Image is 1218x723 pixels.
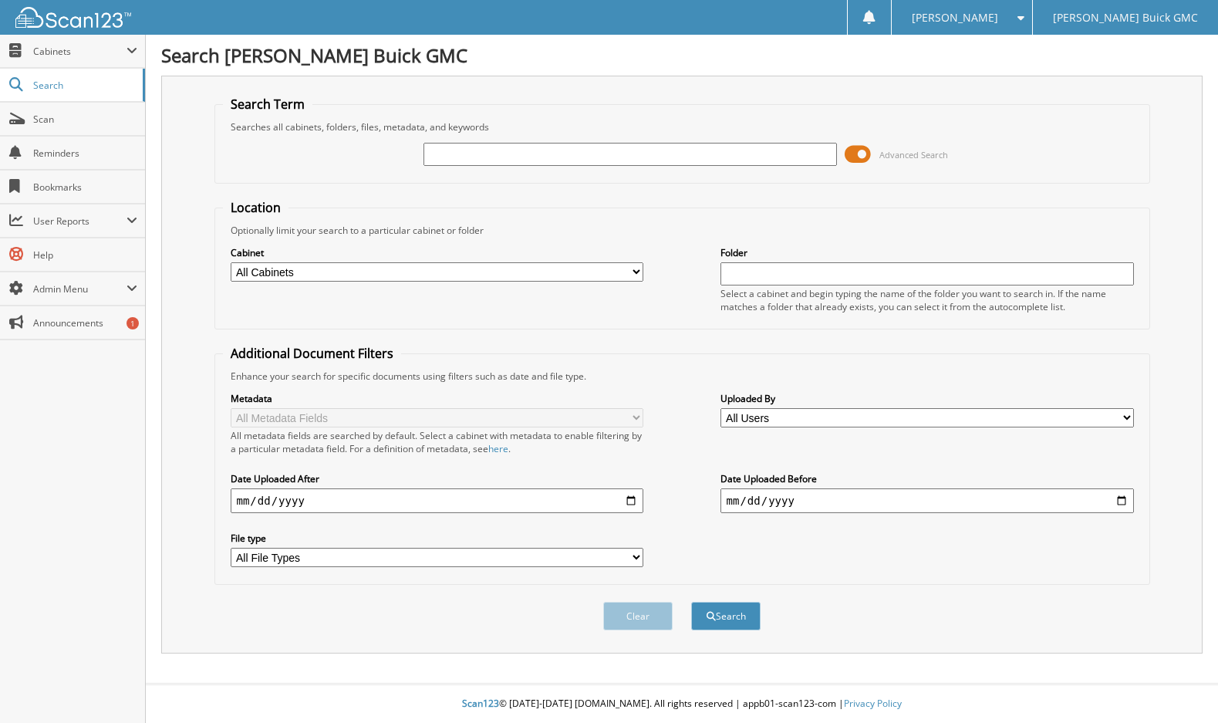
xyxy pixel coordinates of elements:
[33,113,137,126] span: Scan
[33,79,135,92] span: Search
[33,248,137,262] span: Help
[879,149,948,160] span: Advanced Search
[223,345,401,362] legend: Additional Document Filters
[231,472,644,485] label: Date Uploaded After
[33,181,137,194] span: Bookmarks
[231,246,644,259] label: Cabinet
[1053,13,1198,22] span: [PERSON_NAME] Buick GMC
[231,532,644,545] label: File type
[223,370,1142,383] div: Enhance your search for specific documents using filters such as date and file type.
[844,697,902,710] a: Privacy Policy
[691,602,761,630] button: Search
[720,392,1134,405] label: Uploaded By
[720,287,1134,313] div: Select a cabinet and begin typing the name of the folder you want to search in. If the name match...
[223,96,312,113] legend: Search Term
[231,392,644,405] label: Metadata
[223,224,1142,237] div: Optionally limit your search to a particular cabinet or folder
[33,147,137,160] span: Reminders
[33,215,127,228] span: User Reports
[720,488,1134,513] input: end
[33,282,127,296] span: Admin Menu
[223,120,1142,133] div: Searches all cabinets, folders, files, metadata, and keywords
[231,488,644,513] input: start
[720,472,1134,485] label: Date Uploaded Before
[161,42,1203,68] h1: Search [PERSON_NAME] Buick GMC
[146,685,1218,723] div: © [DATE]-[DATE] [DOMAIN_NAME]. All rights reserved | appb01-scan123-com |
[912,13,998,22] span: [PERSON_NAME]
[33,45,127,58] span: Cabinets
[488,442,508,455] a: here
[603,602,673,630] button: Clear
[127,317,139,329] div: 1
[462,697,499,710] span: Scan123
[15,7,131,28] img: scan123-logo-white.svg
[33,316,137,329] span: Announcements
[231,429,644,455] div: All metadata fields are searched by default. Select a cabinet with metadata to enable filtering b...
[223,199,288,216] legend: Location
[720,246,1134,259] label: Folder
